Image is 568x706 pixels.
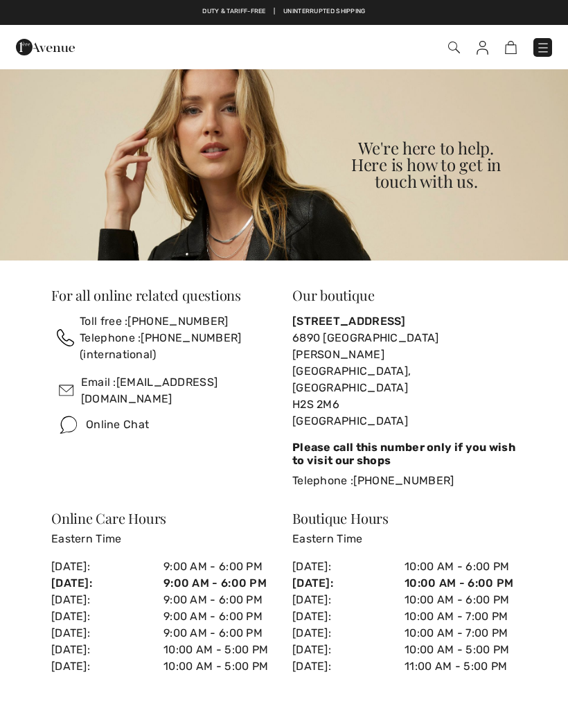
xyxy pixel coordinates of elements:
div: [DATE]: [292,625,405,642]
div: Telephone : [292,473,517,489]
div: 6890 [GEOGRAPHIC_DATA][PERSON_NAME] [GEOGRAPHIC_DATA], [GEOGRAPHIC_DATA] H2S 2M6 [GEOGRAPHIC_DATA] [292,330,517,430]
div: [DATE]: [51,558,163,575]
img: call [57,329,75,347]
div: 10:00 AM - 6:00 PM [405,575,517,592]
a: 1ère Avenue [16,39,75,53]
div: Email : [81,374,276,407]
div: [DATE]: [292,642,405,658]
img: Shopping Bag [505,41,517,54]
div: 9:00 AM - 6:00 PM [163,625,276,642]
h1: We're here to help. Here is how to get in touch with us. [284,139,568,189]
img: My Info [477,41,488,55]
div: [DATE]: [51,608,163,625]
img: 1ère Avenue [16,33,75,61]
div: 9:00 AM - 6:00 PM [163,575,276,592]
div: Please call this number only if you wish to visit our shops [292,441,517,467]
div: [DATE]: [292,558,405,575]
div: 10:00 AM - 7:00 PM [405,625,517,642]
div: Toll free : Telephone : (international) [80,313,276,363]
div: 9:00 AM - 6:00 PM [163,592,276,608]
img: chat [51,407,86,442]
a: [EMAIL_ADDRESS][DOMAIN_NAME] [81,376,218,405]
div: 10:00 AM - 5:00 PM [163,658,276,675]
div: Our boutique [292,288,517,302]
div: [STREET_ADDRESS] [292,313,517,330]
img: Menu [536,41,550,55]
div: [DATE]: [51,642,163,658]
div: 9:00 AM - 6:00 PM [163,558,276,575]
p: Eastern Time [51,531,276,547]
div: 9:00 AM - 6:00 PM [163,608,276,625]
div: [DATE]: [292,658,405,675]
p: Eastern Time [292,531,517,547]
div: 10:00 AM - 6:00 PM [405,592,517,608]
div: [DATE]: [51,575,163,592]
div: 10:00 AM - 6:00 PM [405,558,517,575]
div: [DATE]: [292,575,405,592]
a: [PHONE_NUMBER] [127,315,228,328]
img: email [51,376,81,405]
div: Boutique Hours [292,511,517,525]
div: [DATE]: [292,608,405,625]
div: For all online related questions [51,288,276,302]
div: [DATE]: [51,658,163,675]
div: [DATE]: [292,592,405,608]
div: 10:00 AM - 5:00 PM [163,642,276,658]
div: 11:00 AM - 5:00 PM [405,658,517,675]
div: Online Chat [86,416,149,433]
img: Search [448,42,460,53]
div: Online Care Hours [51,511,276,525]
span: [PHONE_NUMBER] [353,474,454,487]
a: [PHONE_NUMBER] [141,331,241,344]
div: 10:00 AM - 7:00 PM [405,608,517,625]
div: [DATE]: [51,625,163,642]
div: 10:00 AM - 5:00 PM [405,642,517,658]
div: [DATE]: [51,592,163,608]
